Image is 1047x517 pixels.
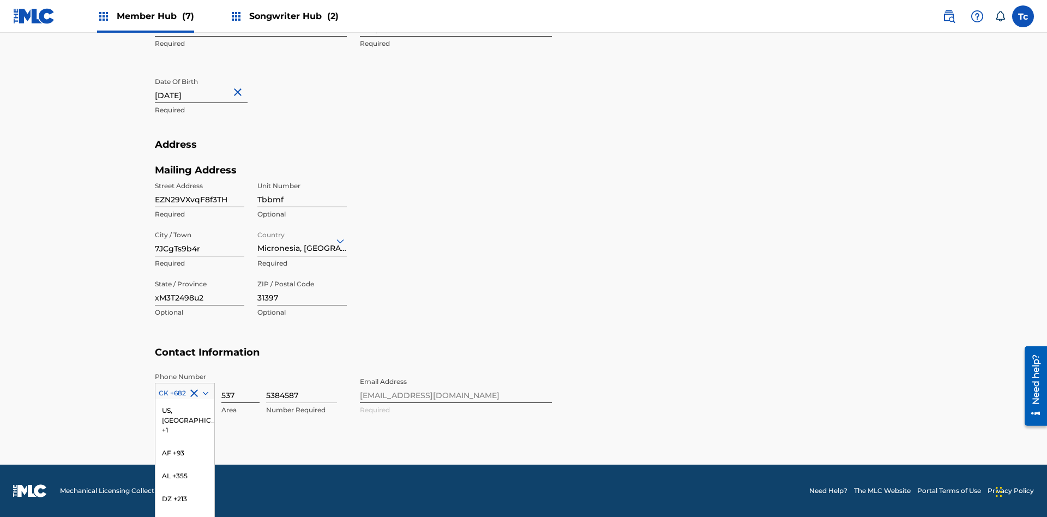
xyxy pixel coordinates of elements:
div: Notifications [995,11,1006,22]
p: Number Required [266,405,337,415]
img: Top Rightsholders [97,10,110,23]
img: search [942,10,955,23]
span: Mechanical Licensing Collective © 2025 [60,486,186,496]
img: Top Rightsholders [230,10,243,23]
div: Micronesia, [GEOGRAPHIC_DATA] of [257,227,347,254]
p: Required [155,105,347,115]
a: Privacy Policy [988,486,1034,496]
div: AF +93 [155,442,214,465]
div: US, [GEOGRAPHIC_DATA] +1 [155,399,214,442]
img: MLC Logo [13,8,55,24]
p: Required [360,39,552,49]
p: Required [155,209,244,219]
div: User Menu [1012,5,1034,27]
a: Public Search [938,5,960,27]
div: AL +355 [155,465,214,488]
p: Required [155,258,244,268]
a: Need Help? [809,486,847,496]
p: Required [257,258,347,268]
img: help [971,10,984,23]
p: Optional [257,308,347,317]
div: Help [966,5,988,27]
span: Songwriter Hub [249,10,339,22]
h5: Contact Information [155,346,892,372]
img: logo [13,484,47,497]
p: Optional [257,209,347,219]
h5: Address [155,139,892,164]
button: Close [231,75,248,109]
span: (2) [327,11,339,21]
label: Country [257,224,285,240]
div: DZ +213 [155,488,214,510]
p: Required [155,39,347,49]
p: Optional [155,308,244,317]
a: Portal Terms of Use [917,486,981,496]
a: The MLC Website [854,486,911,496]
span: Member Hub [117,10,194,22]
iframe: Resource Center [1016,342,1047,431]
span: (7) [182,11,194,21]
div: Drag [996,476,1002,508]
h5: Mailing Address [155,164,347,177]
iframe: Chat Widget [992,465,1047,517]
p: Area [221,405,260,415]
